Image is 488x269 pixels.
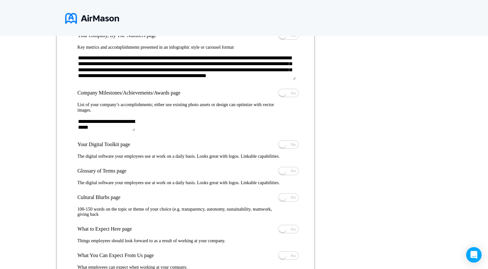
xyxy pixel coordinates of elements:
div: Your Digital Toolkit page [77,142,130,147]
p: Key metrics and accomplishments presented in an infographic style or carousel format [77,45,281,50]
div: Company Milestones/Achievements/Awards page [77,90,180,96]
p: The digital software your employees use at work on a daily basis. Looks great with logos. Linkabl... [77,180,281,185]
div: Cultural Blurbs page [77,194,120,200]
div: What You Can Expect From Us page [77,253,154,258]
span: No [291,33,296,37]
div: Glossary of Terms page [77,168,126,174]
p: Things employees should look forward to as a result of working at your company. [77,238,281,244]
span: No [291,142,296,146]
img: logo [65,10,119,26]
p: 100-150 words on the topic or theme of your choice (e.g. transparency, autonomy, sustainability, ... [77,207,281,217]
span: No [291,169,296,173]
div: What to Expect Here page [77,226,132,232]
span: No [291,254,296,258]
span: No [291,91,296,95]
p: List of your company’s accomplishments; either use existing photo assets or design can optimize w... [77,102,281,113]
span: No [291,227,296,231]
div: Open Intercom Messenger [466,247,482,263]
p: The digital software your employees use at work on a daily basis. Looks great with logos. Linkabl... [77,154,281,159]
span: No [291,195,296,199]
